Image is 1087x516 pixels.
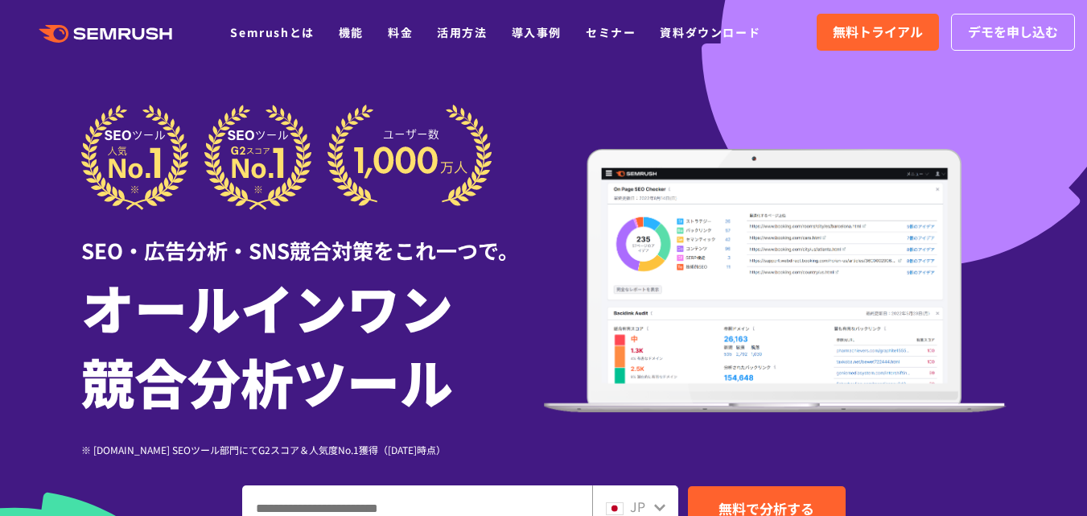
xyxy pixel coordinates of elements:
a: 導入事例 [512,24,562,40]
a: 料金 [388,24,413,40]
a: セミナー [586,24,636,40]
h1: オールインワン 競合分析ツール [81,270,544,418]
span: JP [630,497,645,516]
a: 機能 [339,24,364,40]
a: デモを申し込む [951,14,1075,51]
div: ※ [DOMAIN_NAME] SEOツール部門にてG2スコア＆人気度No.1獲得（[DATE]時点） [81,442,544,457]
a: 活用方法 [437,24,487,40]
a: 資料ダウンロード [660,24,760,40]
a: Semrushとは [230,24,314,40]
span: 無料トライアル [833,22,923,43]
div: SEO・広告分析・SNS競合対策をこれ一つで。 [81,210,544,266]
a: 無料トライアル [817,14,939,51]
span: デモを申し込む [968,22,1058,43]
